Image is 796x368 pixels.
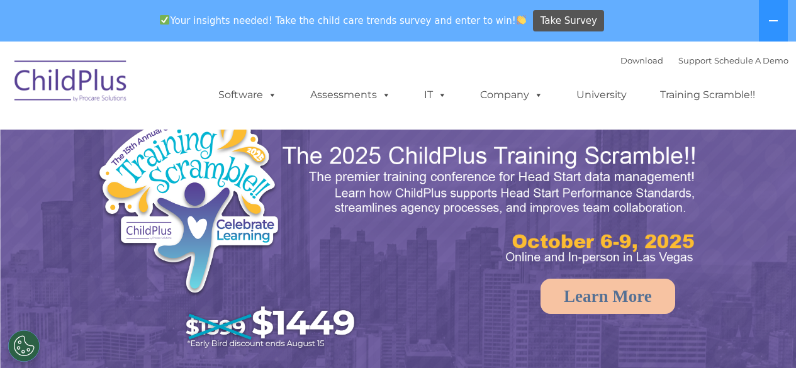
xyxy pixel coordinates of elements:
[678,55,712,65] a: Support
[298,82,403,108] a: Assessments
[517,15,526,25] img: 👏
[620,55,788,65] font: |
[8,330,40,362] button: Cookies Settings
[412,82,459,108] a: IT
[647,82,768,108] a: Training Scramble!!
[155,8,532,33] span: Your insights needed! Take the child care trends survey and enter to win!
[468,82,556,108] a: Company
[533,10,604,32] a: Take Survey
[564,82,639,108] a: University
[160,15,169,25] img: ✅
[620,55,663,65] a: Download
[541,10,597,32] span: Take Survey
[206,82,289,108] a: Software
[714,55,788,65] a: Schedule A Demo
[8,52,134,114] img: ChildPlus by Procare Solutions
[541,279,675,314] a: Learn More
